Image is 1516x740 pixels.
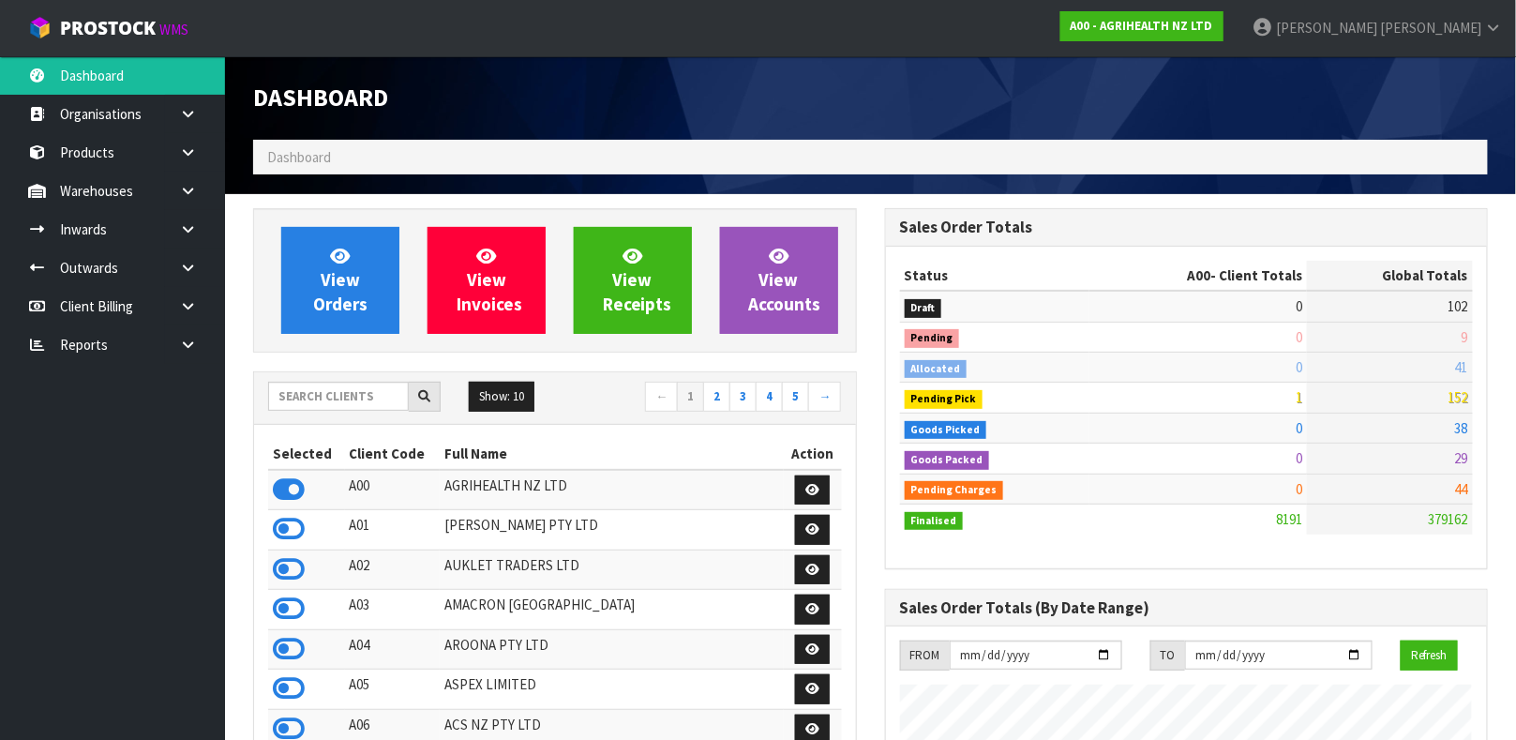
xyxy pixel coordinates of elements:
button: Show: 10 [469,382,534,412]
th: Full Name [440,439,784,469]
td: A00 [345,470,441,510]
img: cube-alt.png [28,16,52,39]
th: Global Totals [1307,261,1473,291]
h3: Sales Order Totals (By Date Range) [900,599,1474,617]
span: 0 [1296,449,1302,467]
th: Status [900,261,1089,291]
span: 0 [1296,297,1302,315]
span: 8191 [1276,510,1302,528]
td: ASPEX LIMITED [440,670,784,710]
a: → [808,382,841,412]
a: ViewReceipts [574,227,692,334]
h3: Sales Order Totals [900,219,1474,236]
span: 102 [1448,297,1468,315]
span: View Receipts [603,245,672,315]
button: Refresh [1401,641,1458,671]
span: [PERSON_NAME] [1380,19,1481,37]
span: A00 [1187,266,1210,284]
td: AGRIHEALTH NZ LTD [440,470,784,510]
span: 1 [1296,388,1302,406]
span: 44 [1455,480,1468,498]
td: A03 [345,590,441,630]
span: Goods Picked [905,421,987,440]
span: Pending Charges [905,481,1004,500]
span: Allocated [905,360,968,379]
th: Client Code [345,439,441,469]
td: [PERSON_NAME] PTY LTD [440,510,784,551]
td: AUKLET TRADERS LTD [440,550,784,590]
td: A02 [345,550,441,590]
a: ViewInvoices [428,227,546,334]
a: 4 [756,382,783,412]
span: 38 [1455,419,1468,437]
span: View Orders [313,245,368,315]
span: Draft [905,299,942,318]
span: 0 [1296,358,1302,376]
span: ProStock [60,16,156,40]
span: Goods Packed [905,451,990,470]
nav: Page navigation [569,382,842,415]
a: ViewAccounts [720,227,838,334]
td: AROONA PTY LTD [440,629,784,670]
a: ← [645,382,678,412]
span: 29 [1455,449,1468,467]
span: Dashboard [267,148,331,166]
span: 152 [1448,388,1468,406]
div: TO [1150,641,1185,671]
span: View Invoices [457,245,522,315]
a: 2 [703,382,730,412]
span: 0 [1296,480,1302,498]
span: 9 [1462,328,1468,346]
span: [PERSON_NAME] [1276,19,1377,37]
input: Search clients [268,382,409,411]
a: ViewOrders [281,227,399,334]
span: 379162 [1429,510,1468,528]
span: 0 [1296,419,1302,437]
th: Action [784,439,842,469]
th: Selected [268,439,345,469]
span: 0 [1296,328,1302,346]
strong: A00 - AGRIHEALTH NZ LTD [1071,18,1213,34]
span: Pending [905,329,960,348]
td: AMACRON [GEOGRAPHIC_DATA] [440,590,784,630]
span: View Accounts [749,245,821,315]
small: WMS [159,21,188,38]
td: A01 [345,510,441,551]
a: 1 [677,382,704,412]
th: - Client Totals [1089,261,1308,291]
a: A00 - AGRIHEALTH NZ LTD [1060,11,1223,41]
span: Finalised [905,512,964,531]
span: Pending Pick [905,390,983,409]
span: 41 [1455,358,1468,376]
td: A04 [345,629,441,670]
a: 5 [782,382,809,412]
td: A05 [345,670,441,710]
div: FROM [900,641,950,671]
span: Dashboard [253,82,388,113]
a: 3 [729,382,757,412]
